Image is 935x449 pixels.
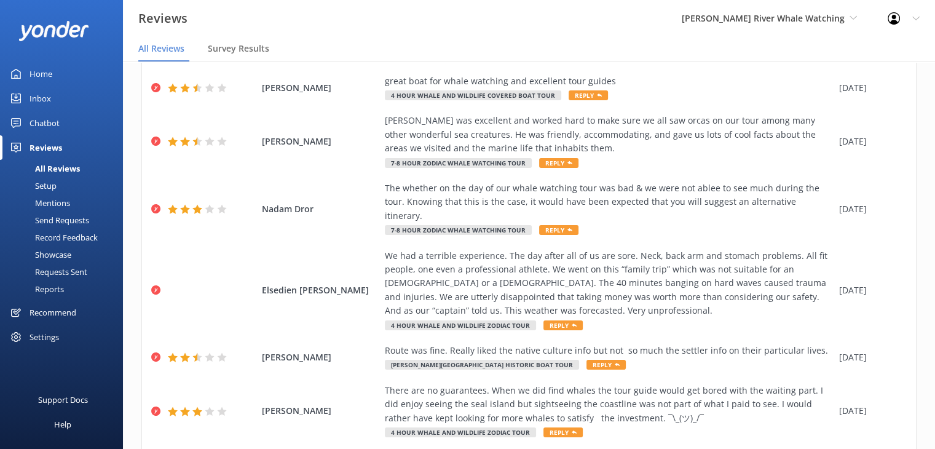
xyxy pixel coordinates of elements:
[539,158,578,168] span: Reply
[569,90,608,100] span: Reply
[385,181,833,223] div: The whether on the day of our whale watching tour was bad & we were not ablee to see much during ...
[38,387,88,412] div: Support Docs
[839,404,901,418] div: [DATE]
[385,344,833,357] div: Route was fine. Really liked the native culture info but not so much the settler info on their pa...
[385,114,833,155] div: [PERSON_NAME] was excellent and worked hard to make sure we all saw orcas on our tour among many ...
[385,320,536,330] span: 4 Hour Whale and Wildlife Zodiac Tour
[7,280,123,298] a: Reports
[7,229,123,246] a: Record Feedback
[385,249,833,318] div: We had a terrible experience. The day after all of us are sore. Neck, back arm and stomach proble...
[262,135,379,148] span: [PERSON_NAME]
[543,320,583,330] span: Reply
[208,42,269,55] span: Survey Results
[586,360,626,370] span: Reply
[7,160,123,177] a: All Reviews
[839,284,901,297] div: [DATE]
[385,360,579,370] span: [PERSON_NAME][GEOGRAPHIC_DATA] Historic Boat Tour
[262,404,379,418] span: [PERSON_NAME]
[385,90,561,100] span: 4 Hour Whale and Wildlife Covered Boat Tour
[7,212,123,229] a: Send Requests
[262,351,379,364] span: [PERSON_NAME]
[30,300,76,325] div: Recommend
[839,135,901,148] div: [DATE]
[839,202,901,216] div: [DATE]
[839,81,901,95] div: [DATE]
[682,12,845,24] span: [PERSON_NAME] River Whale Watching
[30,135,62,160] div: Reviews
[385,158,532,168] span: 7-8 Hour Zodiac Whale Watching Tour
[7,246,123,263] a: Showcase
[7,177,123,194] a: Setup
[30,86,51,111] div: Inbox
[7,212,89,229] div: Send Requests
[539,225,578,235] span: Reply
[138,42,184,55] span: All Reviews
[30,325,59,349] div: Settings
[385,384,833,425] div: There are no guarantees. When we did find whales the tour guide would get bored with the waiting ...
[7,263,123,280] a: Requests Sent
[262,284,379,297] span: Elsedien [PERSON_NAME]
[7,229,98,246] div: Record Feedback
[839,351,901,364] div: [DATE]
[7,160,80,177] div: All Reviews
[543,427,583,437] span: Reply
[385,74,833,88] div: great boat for whale watching and excellent tour guides
[30,62,52,86] div: Home
[138,9,187,28] h3: Reviews
[7,194,70,212] div: Mentions
[7,194,123,212] a: Mentions
[7,263,87,280] div: Requests Sent
[30,111,60,135] div: Chatbot
[7,280,64,298] div: Reports
[18,21,89,41] img: yonder-white-logo.png
[262,81,379,95] span: [PERSON_NAME]
[385,427,536,437] span: 4 Hour Whale and Wildlife Zodiac Tour
[385,225,532,235] span: 7-8 Hour Zodiac Whale Watching Tour
[262,202,379,216] span: Nadam Dror
[54,412,71,437] div: Help
[7,177,57,194] div: Setup
[7,246,71,263] div: Showcase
